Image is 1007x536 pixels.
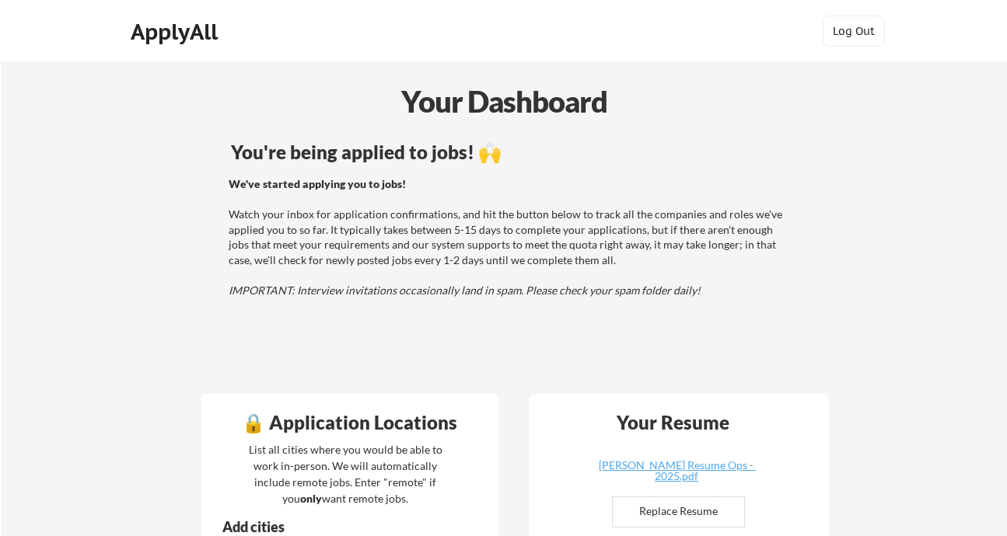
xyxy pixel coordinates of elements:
[229,177,406,190] strong: We've started applying you to jobs!
[131,19,222,45] div: ApplyAll
[584,460,769,484] a: [PERSON_NAME] Resume Ops - 2025.pdf
[205,413,495,432] div: 🔒 Application Locations
[239,441,453,506] div: List all cities where you would be able to work in-person. We will automatically include remote j...
[229,284,701,297] em: IMPORTANT: Interview invitations occasionally land in spam. Please check your spam folder daily!
[229,176,789,298] div: Watch your inbox for application confirmations, and hit the button below to track all the compani...
[231,143,792,162] div: You're being applied to jobs! 🙌
[222,520,459,534] div: Add cities
[300,492,322,505] strong: only
[596,413,750,432] div: Your Resume
[584,460,769,482] div: [PERSON_NAME] Resume Ops - 2025.pdf
[2,79,1007,124] div: Your Dashboard
[823,16,885,47] button: Log Out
